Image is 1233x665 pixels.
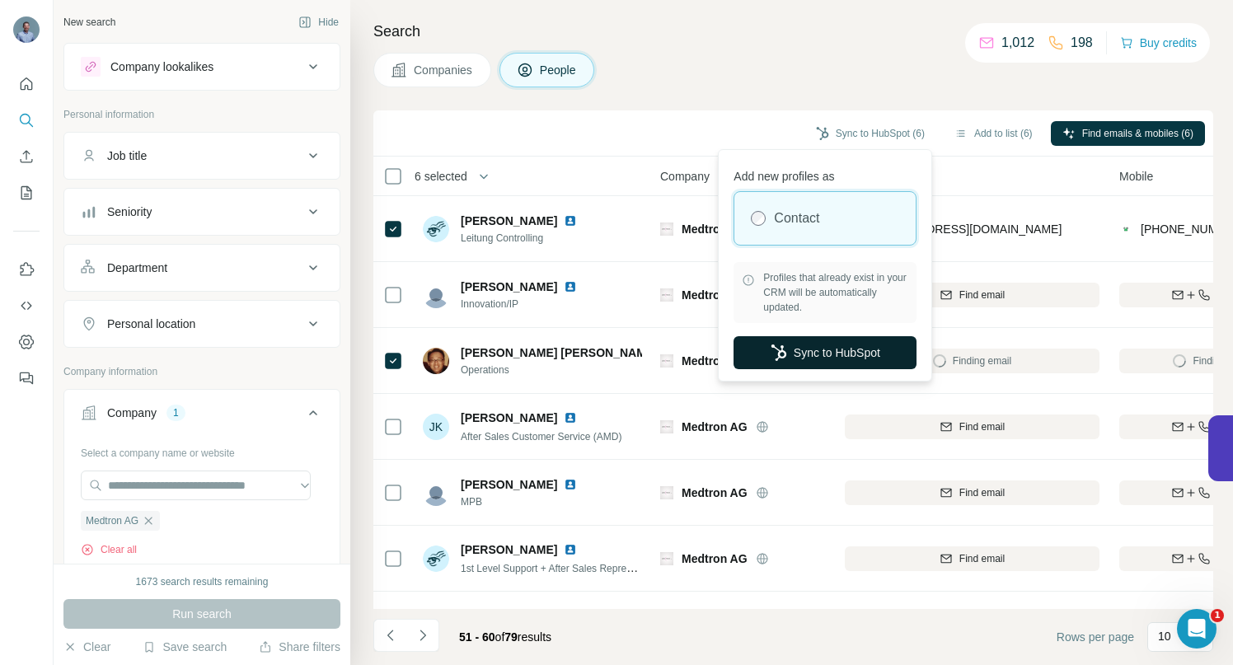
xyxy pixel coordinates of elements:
[107,316,195,332] div: Personal location
[64,192,340,232] button: Seniority
[461,494,584,509] span: MPB
[660,420,673,433] img: Logo of Medtron AG
[1051,121,1205,146] button: Find emails & mobiles (6)
[682,485,748,501] span: Medtron AG
[63,639,110,655] button: Clear
[287,10,350,35] button: Hide
[414,62,474,78] span: Companies
[64,47,340,87] button: Company lookalikes
[504,630,518,644] span: 79
[81,439,323,461] div: Select a company name or website
[682,419,748,435] span: Medtron AG
[495,630,505,644] span: of
[660,168,710,185] span: Company
[373,619,406,652] button: Navigate to previous page
[804,121,936,146] button: Sync to HubSpot (6)
[461,213,557,229] span: [PERSON_NAME]
[143,639,227,655] button: Save search
[682,550,748,567] span: Medtron AG
[845,283,1099,307] button: Find email
[63,364,340,379] p: Company information
[63,107,340,122] p: Personal information
[660,222,673,236] img: Logo of Medtron AG
[774,208,819,228] label: Contact
[660,354,673,368] img: Logo of Medtron AG
[564,214,577,227] img: LinkedIn logo
[660,486,673,499] img: Logo of Medtron AG
[1001,33,1034,53] p: 1,012
[166,405,185,420] div: 1
[136,574,269,589] div: 1673 search results remaining
[660,288,673,302] img: Logo of Medtron AG
[461,297,584,311] span: Innovation/IP
[107,204,152,220] div: Seniority
[1119,221,1132,237] img: provider contactout logo
[423,216,449,242] img: Avatar
[1177,609,1217,649] iframe: Intercom live chat
[845,480,1099,505] button: Find email
[461,541,557,558] span: [PERSON_NAME]
[845,546,1099,571] button: Find email
[461,344,658,361] span: [PERSON_NAME] [PERSON_NAME]
[682,221,748,237] span: Medtron AG
[13,291,40,321] button: Use Surfe API
[461,231,584,246] span: Leitung Controlling
[564,280,577,293] img: LinkedIn logo
[461,608,557,625] span: [PERSON_NAME]
[1057,629,1134,645] span: Rows per page
[13,105,40,135] button: Search
[259,639,340,655] button: Share filters
[1082,126,1193,141] span: Find emails & mobiles (6)
[423,348,449,374] img: Avatar
[763,270,908,315] span: Profiles that already exist in your CRM will be automatically updated.
[13,178,40,208] button: My lists
[734,162,917,185] p: Add new profiles as
[461,561,690,574] span: 1st Level Support + After Sales Representative AMD
[64,304,340,344] button: Personal location
[64,136,340,176] button: Job title
[959,551,1005,566] span: Find email
[461,410,557,426] span: [PERSON_NAME]
[423,414,449,440] div: JK
[110,59,213,75] div: Company lookalikes
[540,62,578,78] span: People
[423,480,449,506] img: Avatar
[13,142,40,171] button: Enrich CSV
[107,405,157,421] div: Company
[660,552,673,565] img: Logo of Medtron AG
[81,542,137,557] button: Clear all
[86,513,138,528] span: Medtron AG
[682,287,748,303] span: Medtron AG
[13,16,40,43] img: Avatar
[461,476,557,493] span: [PERSON_NAME]
[564,411,577,424] img: LinkedIn logo
[64,393,340,439] button: Company1
[107,260,167,276] div: Department
[459,630,551,644] span: results
[845,414,1099,439] button: Find email
[423,282,449,308] img: Avatar
[959,485,1005,500] span: Find email
[943,121,1044,146] button: Add to list (6)
[64,248,340,288] button: Department
[1119,168,1153,185] span: Mobile
[406,619,439,652] button: Navigate to next page
[564,478,577,491] img: LinkedIn logo
[13,255,40,284] button: Use Surfe on LinkedIn
[1158,628,1171,644] p: 10
[959,419,1005,434] span: Find email
[13,327,40,357] button: Dashboard
[1211,609,1224,622] span: 1
[415,168,467,185] span: 6 selected
[461,279,557,295] span: [PERSON_NAME]
[63,15,115,30] div: New search
[373,20,1213,43] h4: Search
[459,630,495,644] span: 51 - 60
[734,336,917,369] button: Sync to HubSpot
[423,546,449,572] img: Avatar
[461,363,642,377] span: Operations
[107,148,147,164] div: Job title
[13,363,40,393] button: Feedback
[564,543,577,556] img: LinkedIn logo
[1071,33,1093,53] p: 198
